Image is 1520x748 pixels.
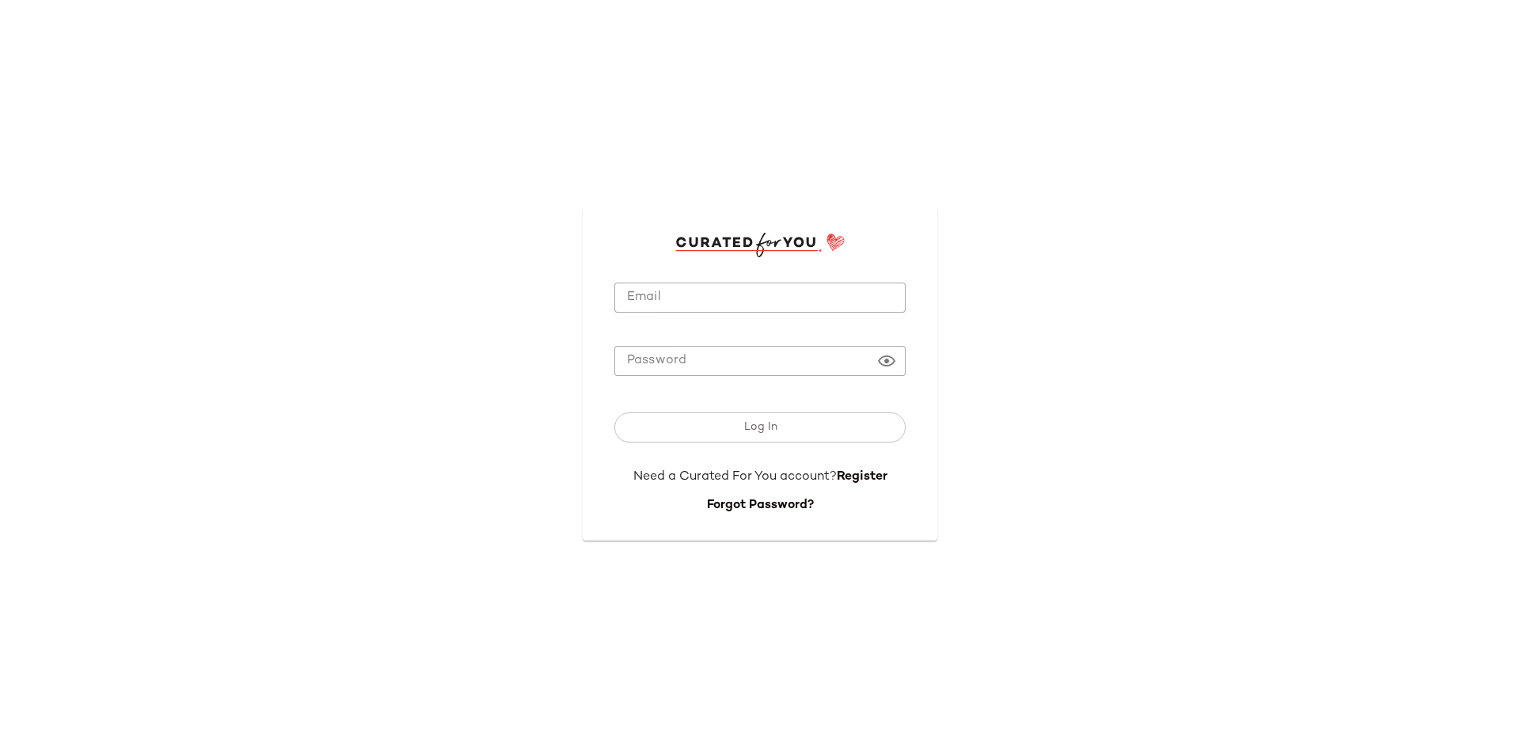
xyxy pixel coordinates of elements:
[614,412,906,442] button: Log In
[707,499,814,512] a: Forgot Password?
[675,233,845,256] img: cfy_login_logo.DGdB1djN.svg
[633,470,837,484] span: Need a Curated For You account?
[837,470,887,484] a: Register
[743,421,777,434] span: Log In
